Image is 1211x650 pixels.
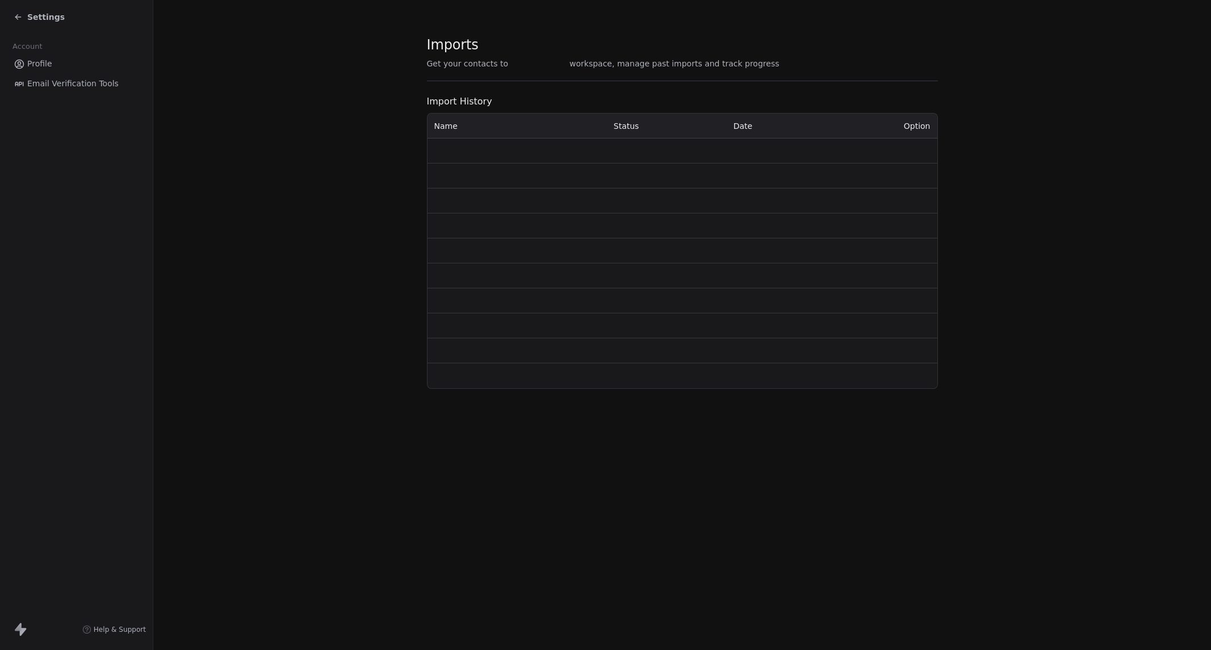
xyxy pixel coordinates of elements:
[7,38,47,55] span: Account
[94,625,146,634] span: Help & Support
[82,625,146,634] a: Help & Support
[27,78,119,90] span: Email Verification Tools
[14,11,65,23] a: Settings
[569,58,779,69] span: workspace, manage past imports and track progress
[427,95,938,108] span: Import History
[427,58,509,69] span: Get your contacts to
[904,121,931,131] span: Option
[9,54,144,73] a: Profile
[27,58,52,70] span: Profile
[614,121,639,131] span: Status
[427,36,780,53] span: Imports
[434,120,458,132] span: Name
[9,74,144,93] a: Email Verification Tools
[27,11,65,23] span: Settings
[734,121,752,131] span: Date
